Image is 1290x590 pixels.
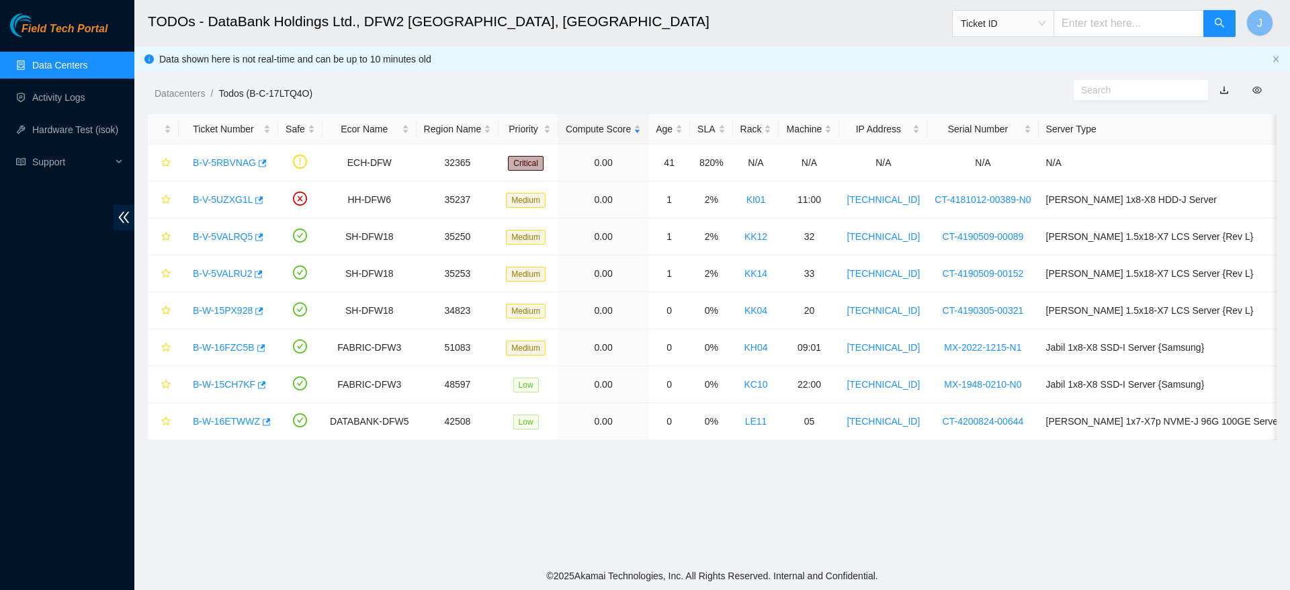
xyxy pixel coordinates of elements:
span: Field Tech Portal [21,23,107,36]
span: Medium [506,230,546,245]
button: search [1203,10,1236,37]
td: 1 [648,218,690,255]
a: B-W-15PX928 [193,305,253,316]
td: 05 [779,403,839,440]
input: Enter text here... [1053,10,1204,37]
td: N/A [779,144,839,181]
span: star [161,269,171,280]
a: [TECHNICAL_ID] [847,231,920,242]
button: close [1272,55,1280,64]
span: Medium [506,341,546,355]
td: 0 [648,403,690,440]
td: 34823 [417,292,499,329]
td: 1 [648,255,690,292]
span: star [161,158,171,169]
td: 35237 [417,181,499,218]
td: SH-DFW18 [322,255,417,292]
a: LE11 [745,416,767,427]
a: B-V-5VALRU2 [193,268,252,279]
span: star [161,306,171,317]
span: check-circle [293,302,307,317]
span: star [161,232,171,243]
span: close-circle [293,192,307,206]
span: star [161,380,171,390]
td: HH-DFW6 [322,181,417,218]
button: star [155,411,171,432]
a: [TECHNICAL_ID] [847,379,920,390]
a: Todos (B-C-17LTQ4O) [218,88,312,99]
a: CT-4200824-00644 [943,416,1024,427]
span: eye [1252,85,1262,95]
td: 0 [648,329,690,366]
span: check-circle [293,413,307,427]
td: 2% [690,181,732,218]
a: Hardware Test (isok) [32,124,118,135]
span: search [1214,17,1225,30]
span: star [161,417,171,427]
span: Ticket ID [961,13,1045,34]
a: Activity Logs [32,92,85,103]
button: star [155,337,171,358]
a: [TECHNICAL_ID] [847,305,920,316]
td: SH-DFW18 [322,218,417,255]
span: star [161,343,171,353]
a: MX-1948-0210-N0 [944,379,1021,390]
a: KK12 [744,231,767,242]
td: 2% [690,218,732,255]
td: 0% [690,292,732,329]
td: 0.00 [558,292,648,329]
a: B-V-5UZXG1L [193,194,253,205]
td: FABRIC-DFW3 [322,329,417,366]
a: Akamai TechnologiesField Tech Portal [10,24,107,42]
a: B-W-15CH7KF [193,379,255,390]
td: 0.00 [558,218,648,255]
span: / [210,88,213,99]
a: KH04 [744,342,768,353]
span: Medium [506,304,546,319]
td: 35250 [417,218,499,255]
td: 48597 [417,366,499,403]
a: MX-2022-1215-N1 [944,342,1021,353]
td: 0% [690,329,732,366]
td: SH-DFW18 [322,292,417,329]
a: [TECHNICAL_ID] [847,194,920,205]
span: check-circle [293,228,307,243]
td: 0.00 [558,144,648,181]
button: star [155,189,171,210]
button: star [155,226,171,247]
a: [TECHNICAL_ID] [847,268,920,279]
span: close [1272,55,1280,63]
a: Datacenters [155,88,205,99]
a: KI01 [746,194,766,205]
a: B-W-16FZC5B [193,342,255,353]
a: B-V-5RBVNAG [193,157,256,168]
td: DATABANK-DFW5 [322,403,417,440]
button: star [155,374,171,395]
a: KK04 [744,305,767,316]
a: B-W-16ETWWZ [193,416,260,427]
span: read [16,157,26,167]
td: 1 [648,181,690,218]
a: [TECHNICAL_ID] [847,416,920,427]
td: 0.00 [558,255,648,292]
td: 0% [690,366,732,403]
td: 32365 [417,144,499,181]
span: exclamation-circle [293,155,307,169]
td: 0.00 [558,181,648,218]
td: 0.00 [558,329,648,366]
td: 32 [779,218,839,255]
td: 0.00 [558,366,648,403]
span: Critical [508,156,544,171]
footer: © 2025 Akamai Technologies, Inc. All Rights Reserved. Internal and Confidential. [134,562,1290,590]
a: CT-4190509-00089 [943,231,1024,242]
a: Data Centers [32,60,87,71]
span: check-circle [293,376,307,390]
td: N/A [839,144,927,181]
button: star [155,300,171,321]
button: download [1209,79,1239,101]
img: Akamai Technologies [10,13,68,37]
td: 42508 [417,403,499,440]
input: Search [1081,83,1190,97]
button: star [155,263,171,284]
span: J [1257,15,1262,32]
